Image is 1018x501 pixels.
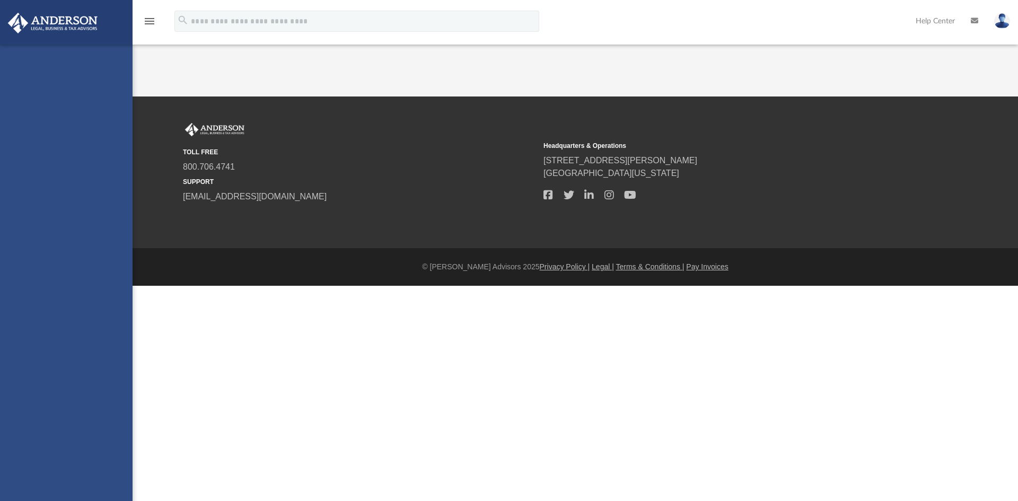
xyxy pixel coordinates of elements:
small: TOLL FREE [183,147,536,157]
a: Privacy Policy | [540,262,590,271]
i: search [177,14,189,26]
a: [EMAIL_ADDRESS][DOMAIN_NAME] [183,192,327,201]
a: [STREET_ADDRESS][PERSON_NAME] [543,156,697,165]
a: 800.706.4741 [183,162,235,171]
small: Headquarters & Operations [543,141,897,151]
img: Anderson Advisors Platinum Portal [183,123,247,137]
a: menu [143,20,156,28]
div: © [PERSON_NAME] Advisors 2025 [133,261,1018,273]
a: Legal | [592,262,614,271]
a: Terms & Conditions | [616,262,684,271]
img: User Pic [994,13,1010,29]
img: Anderson Advisors Platinum Portal [5,13,101,33]
i: menu [143,15,156,28]
small: SUPPORT [183,177,536,187]
a: Pay Invoices [686,262,728,271]
a: [GEOGRAPHIC_DATA][US_STATE] [543,169,679,178]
